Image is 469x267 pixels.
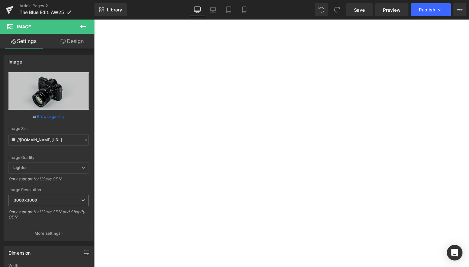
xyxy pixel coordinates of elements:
div: or [8,113,89,120]
a: Preview [375,3,408,16]
button: More settings [4,226,93,241]
input: Link [8,134,89,146]
a: Article Pages [20,3,94,8]
a: New Library [94,3,127,16]
div: Image Src [8,126,89,131]
a: Tablet [221,3,236,16]
span: Publish [419,7,435,12]
div: Only support for UCare CDN [8,176,89,186]
span: Preview [383,7,401,13]
div: Image [8,55,22,64]
button: Publish [411,3,451,16]
a: Browse gallery [37,111,64,122]
div: Image Quality [8,155,89,160]
button: More [453,3,466,16]
p: More settings [35,231,61,236]
span: Library [107,7,122,13]
div: Dimension [8,246,31,256]
a: Laptop [205,3,221,16]
button: Undo [315,3,328,16]
div: Image Resolution [8,188,89,192]
b: 3000x3000 [14,198,37,203]
div: Only support for UCare CDN and Shopify CDN [8,209,89,224]
a: Design [49,34,96,49]
a: Desktop [190,3,205,16]
b: Lighter [13,165,27,170]
button: Redo [331,3,344,16]
span: Save [354,7,365,13]
div: Open Intercom Messenger [447,245,462,260]
a: Mobile [236,3,252,16]
span: The Blue Edit: AW25 [20,10,64,15]
span: Image [17,24,31,29]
